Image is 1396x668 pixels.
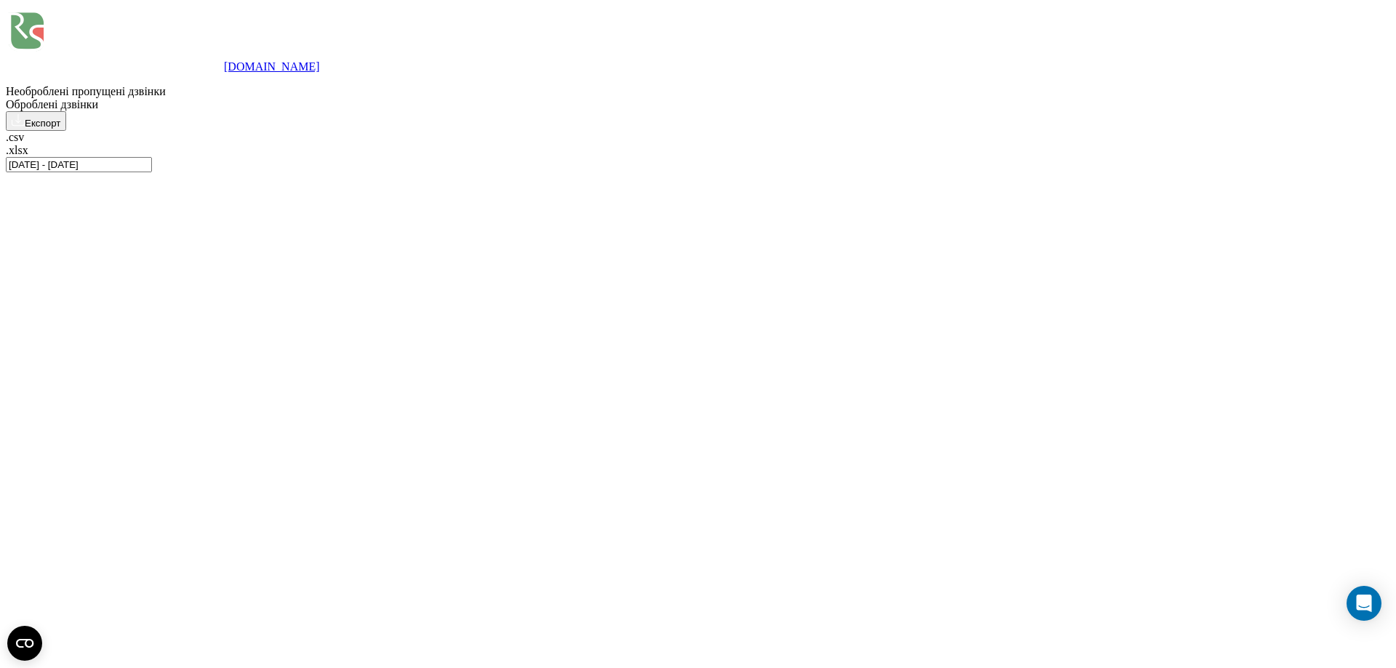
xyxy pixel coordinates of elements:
img: Ringostat logo [6,6,224,71]
span: .csv [6,131,24,143]
span: .xlsx [6,144,28,156]
div: Необроблені пропущені дзвінки [6,85,1390,98]
button: Open CMP widget [7,626,42,661]
div: Оброблені дзвінки [6,98,1390,111]
a: [DOMAIN_NAME] [224,60,320,73]
button: Експорт [6,111,66,131]
div: Open Intercom Messenger [1347,586,1381,621]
